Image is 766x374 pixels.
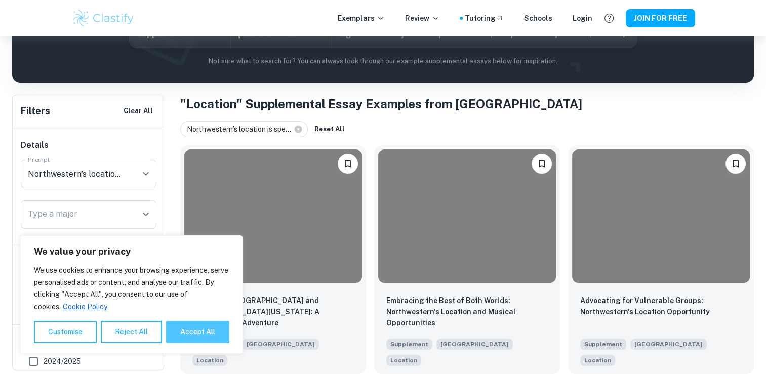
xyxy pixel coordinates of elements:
p: Exploring Chicago and Lake Michigan: A Northwestern Adventure [192,295,354,328]
a: Cookie Policy [62,302,108,311]
button: Please log in to bookmark exemplars [532,154,552,174]
button: Please log in to bookmark exemplars [338,154,358,174]
span: [GEOGRAPHIC_DATA] [436,339,513,350]
h6: Filters [21,104,50,118]
a: Tutoring [465,13,504,24]
a: Schools [524,13,552,24]
span: [GEOGRAPHIC_DATA] [243,339,319,350]
span: Location [584,356,611,365]
span: Northwestern’s location is special: on the shore of Lake Michigan, steps from downtown Evanston, ... [386,354,421,366]
span: Supplement [386,339,432,350]
span: Supplement [580,339,626,350]
h1: "Location" Supplemental Essay Examples from [GEOGRAPHIC_DATA] [180,95,754,113]
button: Open [139,207,153,221]
button: Clear All [121,103,155,119]
button: Accept All [166,321,229,343]
a: Login [573,13,592,24]
span: [GEOGRAPHIC_DATA] [630,339,707,350]
p: Not sure what to search for? You can always look through our example supplemental essays below fo... [20,56,746,66]
button: Please log in to bookmark exemplars [725,154,746,174]
a: Please log in to bookmark exemplarsExploring Chicago and Lake Michigan: A Northwestern AdventureS... [180,145,366,374]
span: Northwestern’s location is spe... [187,124,296,135]
p: We use cookies to enhance your browsing experience, serve personalised ads or content, and analys... [34,264,229,313]
p: Advocating for Vulnerable Groups: Northwestern's Location Opportunity [580,295,742,317]
p: Embracing the Best of Both Worlds: Northwestern's Location and Musical Opportunities [386,295,548,328]
button: Reject All [101,321,162,343]
p: We value your privacy [34,246,229,258]
span: Location [196,356,223,365]
button: Help and Feedback [600,10,618,27]
span: Location [390,356,417,365]
a: Please log in to bookmark exemplarsAdvocating for Vulnerable Groups: Northwestern's Location Oppo... [568,145,754,374]
p: Exemplars [338,13,385,24]
button: Customise [34,321,97,343]
div: We value your privacy [20,235,243,354]
span: Northwestern’s location is special: on the shore of Lake Michigan, steps from downtown Evanston, ... [580,354,615,366]
p: Review [405,13,439,24]
span: 2024/2025 [44,356,81,367]
img: Clastify logo [71,8,136,28]
button: Open [139,167,153,181]
button: Reset All [312,122,347,137]
h6: Details [21,139,156,152]
label: Prompt [28,155,50,164]
button: JOIN FOR FREE [626,9,695,27]
div: Northwestern’s location is spe... [180,121,308,137]
span: Northwestern’s location is special: on the shore of Lake Michigan, steps from downtown Evanston, ... [192,354,227,366]
a: Please log in to bookmark exemplarsEmbracing the Best of Both Worlds: Northwestern's Location and... [374,145,560,374]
